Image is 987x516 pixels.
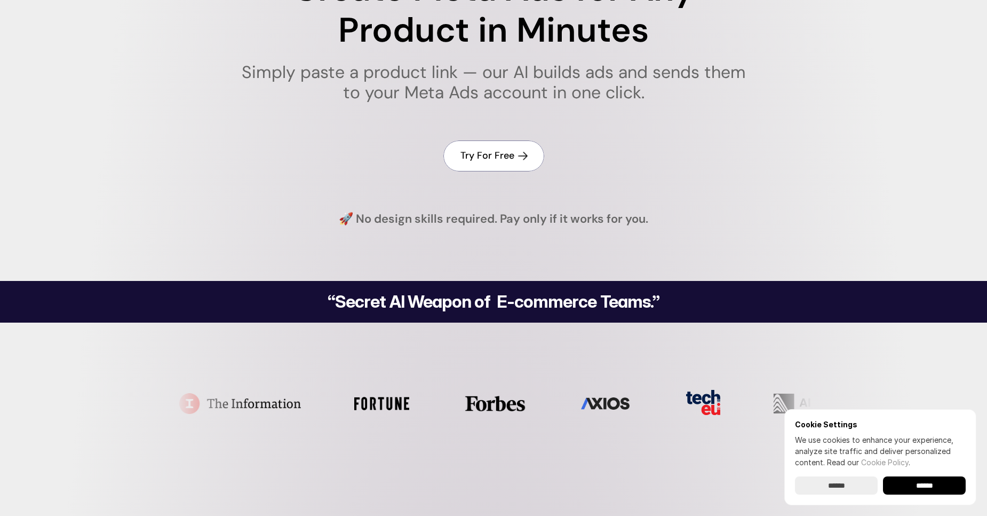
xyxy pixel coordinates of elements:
[827,458,910,467] span: Read our .
[460,149,514,162] h4: Try For Free
[443,140,544,171] a: Try For Free
[300,293,687,310] h2: “Secret AI Weapon of E-commerce Teams.”
[861,458,909,467] a: Cookie Policy
[795,420,966,429] h6: Cookie Settings
[795,434,966,468] p: We use cookies to enhance your experience, analyze site traffic and deliver personalized content.
[235,62,753,103] h1: Simply paste a product link — our AI builds ads and sends them to your Meta Ads account in one cl...
[339,211,648,228] h4: 🚀 No design skills required. Pay only if it works for you.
